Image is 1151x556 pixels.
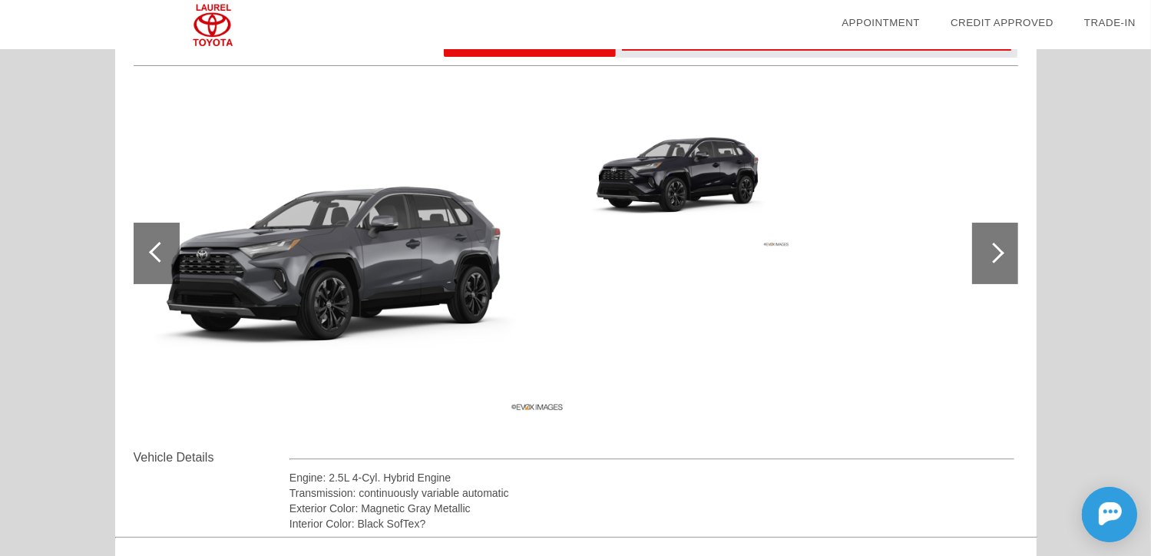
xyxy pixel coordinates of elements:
a: Credit Approved [951,17,1053,28]
div: Vehicle Details [134,448,289,467]
div: Engine: 2.5L 4-Cyl. Hybrid Engine [289,470,1015,485]
img: db5495bf9d6417bc522786e80b65185b95356300.png [134,91,569,416]
img: 46b92ed4802b006d8386006fe048946660545d35.png [580,91,792,249]
div: Exterior Color: Magnetic Gray Metallic [289,501,1015,516]
div: Transmission: continuously variable automatic [289,485,1015,501]
a: Appointment [842,17,920,28]
iframe: Chat Assistance [1013,473,1151,556]
a: Trade-In [1084,17,1136,28]
div: Interior Color: Black SofTex? [289,516,1015,531]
